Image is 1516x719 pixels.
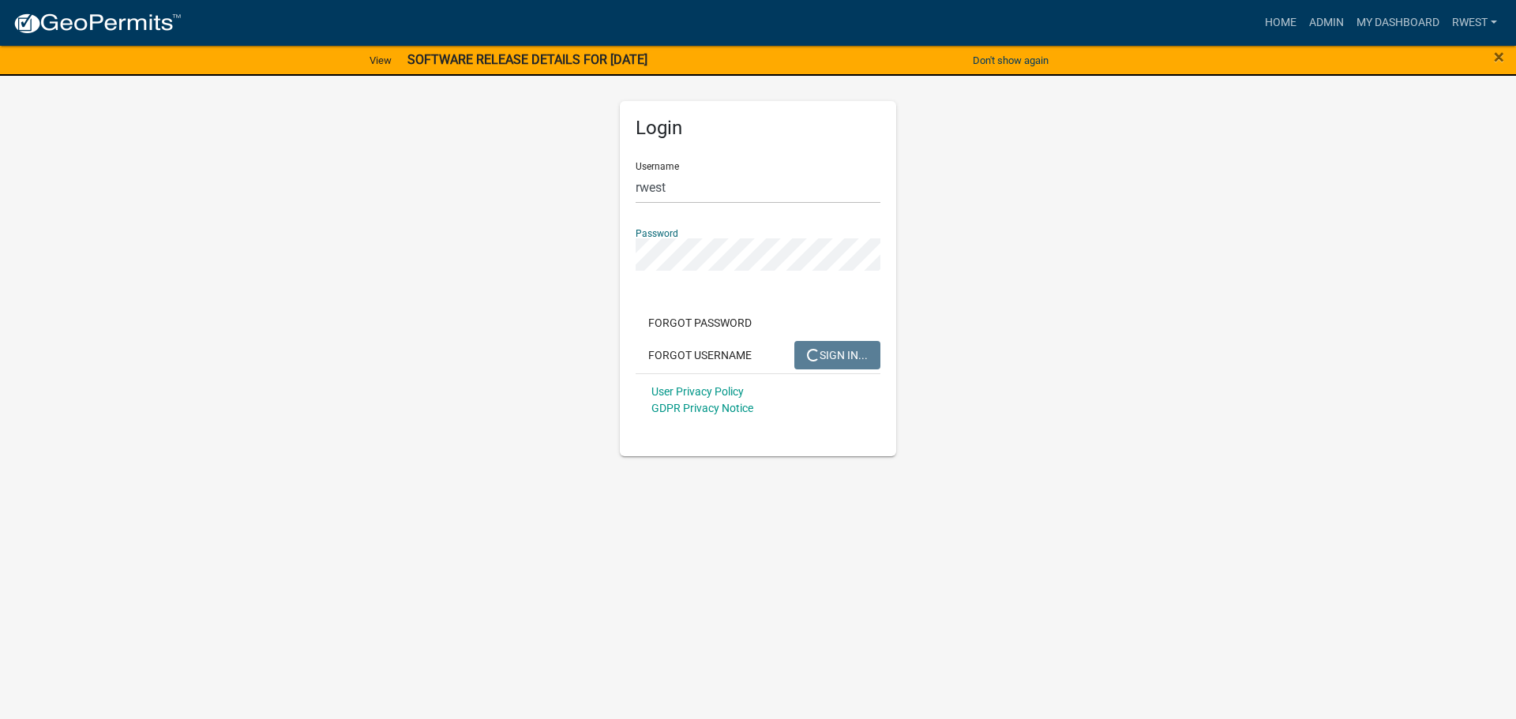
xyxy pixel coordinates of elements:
strong: SOFTWARE RELEASE DETAILS FOR [DATE] [407,52,647,67]
span: SIGN IN... [807,348,868,361]
a: View [363,47,398,73]
button: SIGN IN... [794,341,880,369]
a: User Privacy Policy [651,385,744,398]
button: Don't show again [966,47,1055,73]
a: My Dashboard [1350,8,1446,38]
h5: Login [636,117,880,140]
a: rwest [1446,8,1503,38]
button: Forgot Password [636,309,764,337]
button: Forgot Username [636,341,764,369]
span: × [1494,46,1504,68]
button: Close [1494,47,1504,66]
a: Admin [1303,8,1350,38]
a: GDPR Privacy Notice [651,402,753,414]
a: Home [1259,8,1303,38]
